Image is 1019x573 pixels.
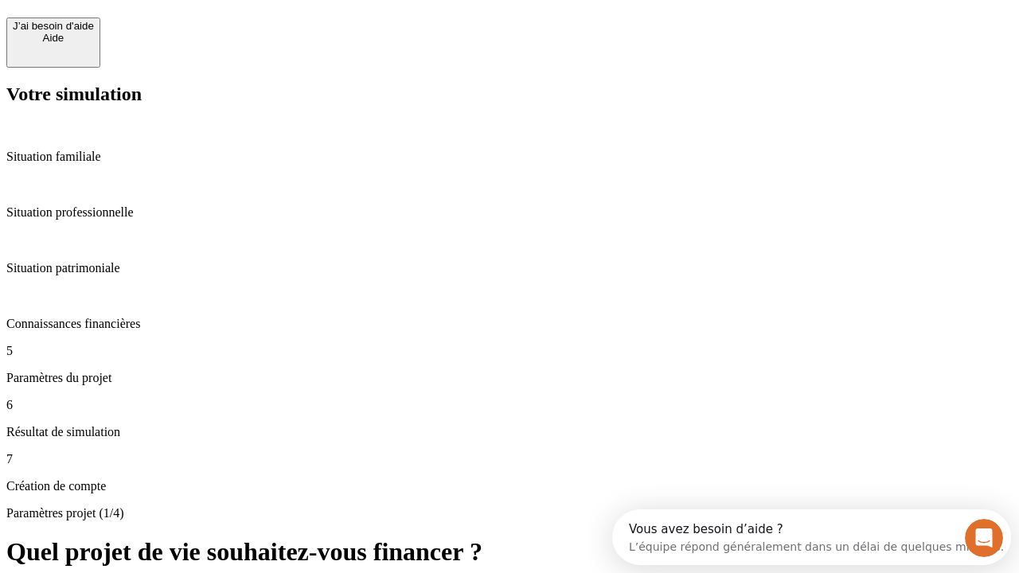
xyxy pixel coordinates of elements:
[17,14,392,26] div: Vous avez besoin d’aide ?
[965,519,1003,557] iframe: Intercom live chat
[6,317,1013,331] p: Connaissances financières
[6,261,1013,275] p: Situation patrimoniale
[6,398,1013,412] p: 6
[6,425,1013,439] p: Résultat de simulation
[6,150,1013,164] p: Situation familiale
[6,84,1013,105] h2: Votre simulation
[6,452,1013,466] p: 7
[612,509,1011,565] iframe: Intercom live chat discovery launcher
[6,18,100,68] button: J’ai besoin d'aideAide
[17,26,392,43] div: L’équipe répond généralement dans un délai de quelques minutes.
[6,205,1013,220] p: Situation professionnelle
[6,371,1013,385] p: Paramètres du projet
[6,537,1013,567] h1: Quel projet de vie souhaitez-vous financer ?
[13,20,94,32] div: J’ai besoin d'aide
[6,506,1013,520] p: Paramètres projet (1/4)
[6,344,1013,358] p: 5
[6,6,439,50] div: Ouvrir le Messenger Intercom
[13,32,94,44] div: Aide
[6,479,1013,493] p: Création de compte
